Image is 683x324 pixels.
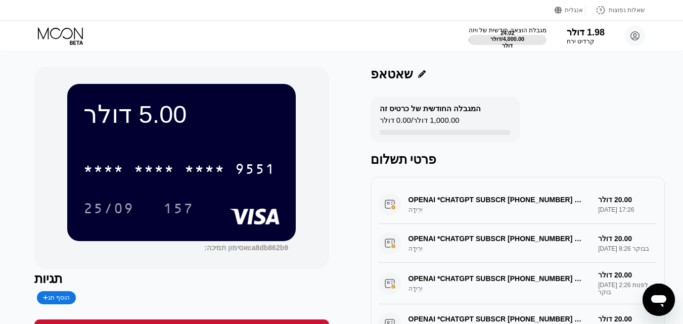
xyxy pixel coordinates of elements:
[469,27,547,45] div: מגבלת הוצאה חודשית של ויזה24.02 דולר/4,000.00 דולר
[490,30,516,42] font: 24.02 דולר
[585,5,645,15] div: שאלות נפוצות
[204,244,288,252] div: אסימון תמיכה:ca8db862b9
[413,116,460,124] font: 1,000.00 דולר
[565,7,583,14] font: אנגלית
[371,67,413,81] font: שאטאפ
[609,7,645,14] font: שאלות נפוצות
[411,116,413,124] font: /
[48,294,70,301] font: הוסף תג
[235,162,276,178] font: 9551
[83,202,134,218] font: 25/09
[567,38,595,45] font: קרדיט ירח
[156,196,201,221] div: 157
[37,291,76,304] div: הוסף תג
[501,36,503,42] font: /
[34,271,62,286] font: תגיות
[567,27,605,37] font: 1.98 דולר
[83,101,187,128] font: 5.00 דולר
[248,244,288,252] font: ca8db862b9
[380,116,411,124] font: 0.00 דולר
[380,104,481,113] font: המגבלה החודשית של כרטיס זה
[76,196,142,221] div: 25/09
[469,27,547,34] font: מגבלת הוצאה חודשית של ויזה
[371,152,437,166] font: פרטי תשלום
[502,36,526,49] font: 4,000.00 דולר
[555,5,585,15] div: אנגלית
[204,244,248,252] font: אסימון תמיכה:
[643,284,675,316] iframe: לחצן לפתיחת חלון הודעות הטקסט
[567,27,605,45] div: 1.98 דולרקרדיט ירח
[163,202,194,218] font: 157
